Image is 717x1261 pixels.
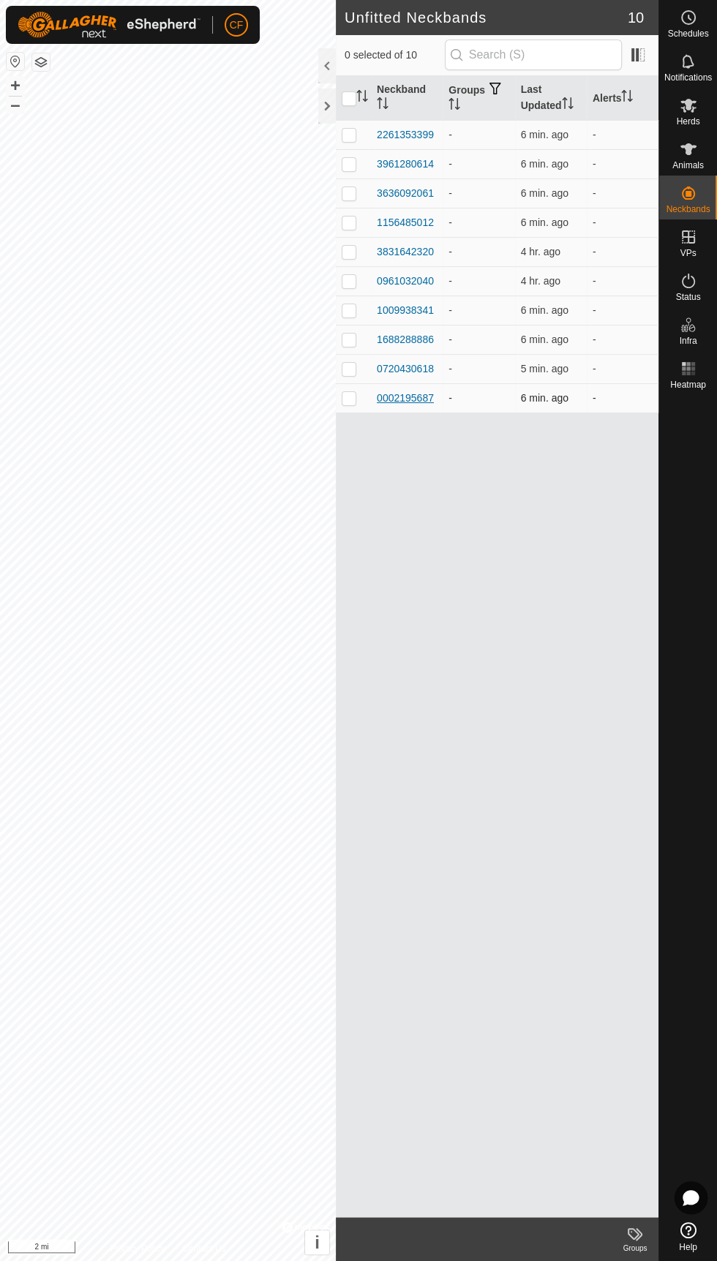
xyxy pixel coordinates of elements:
[612,1243,658,1254] div: Groups
[679,336,697,345] span: Infra
[587,76,658,121] th: Alerts
[587,354,658,383] td: -
[675,293,700,301] span: Status
[230,18,244,33] span: CF
[345,9,628,26] h2: Unfitted Neckbands
[680,249,696,257] span: VPs
[521,246,561,257] span: Aug 24, 2025, 12:34 PM
[377,274,434,289] div: 0961032040
[443,296,514,325] td: -
[345,48,445,63] span: 0 selected of 10
[621,92,633,104] p-sorticon: Activate to sort
[377,127,434,143] div: 2261353399
[521,392,568,404] span: Aug 24, 2025, 4:34 PM
[587,237,658,266] td: -
[377,244,434,260] div: 3831642320
[587,383,658,413] td: -
[7,77,24,94] button: +
[676,117,699,126] span: Herds
[443,208,514,237] td: -
[443,266,514,296] td: -
[377,361,434,377] div: 0720430618
[377,303,434,318] div: 1009938341
[672,161,704,170] span: Animals
[667,29,708,38] span: Schedules
[377,215,434,230] div: 1156485012
[110,1242,165,1255] a: Privacy Policy
[7,53,24,70] button: Reset Map
[587,120,658,149] td: -
[443,354,514,383] td: -
[377,186,434,201] div: 3636092061
[377,332,434,347] div: 1688288886
[521,363,568,374] span: Aug 24, 2025, 4:34 PM
[371,76,443,121] th: Neckband
[377,99,388,111] p-sorticon: Activate to sort
[587,149,658,178] td: -
[521,158,568,170] span: Aug 24, 2025, 4:34 PM
[587,208,658,237] td: -
[443,120,514,149] td: -
[182,1242,225,1255] a: Contact Us
[666,205,710,214] span: Neckbands
[659,1216,717,1257] a: Help
[443,76,514,121] th: Groups
[679,1243,697,1251] span: Help
[521,129,568,140] span: Aug 24, 2025, 4:34 PM
[670,380,706,389] span: Heatmap
[521,275,561,287] span: Aug 24, 2025, 12:04 PM
[443,149,514,178] td: -
[443,178,514,208] td: -
[628,7,644,29] span: 10
[377,391,434,406] div: 0002195687
[587,296,658,325] td: -
[587,266,658,296] td: -
[443,325,514,354] td: -
[7,96,24,113] button: –
[521,304,568,316] span: Aug 24, 2025, 4:34 PM
[445,39,622,70] input: Search (S)
[305,1230,329,1254] button: i
[515,76,587,121] th: Last Updated
[377,157,434,172] div: 3961280614
[587,325,658,354] td: -
[315,1232,320,1252] span: i
[521,334,568,345] span: Aug 24, 2025, 4:34 PM
[32,53,50,71] button: Map Layers
[664,73,712,82] span: Notifications
[443,237,514,266] td: -
[356,92,368,104] p-sorticon: Activate to sort
[587,178,658,208] td: -
[521,187,568,199] span: Aug 24, 2025, 4:34 PM
[443,383,514,413] td: -
[18,12,200,38] img: Gallagher Logo
[448,100,460,112] p-sorticon: Activate to sort
[562,99,574,111] p-sorticon: Activate to sort
[521,217,568,228] span: Aug 24, 2025, 4:34 PM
